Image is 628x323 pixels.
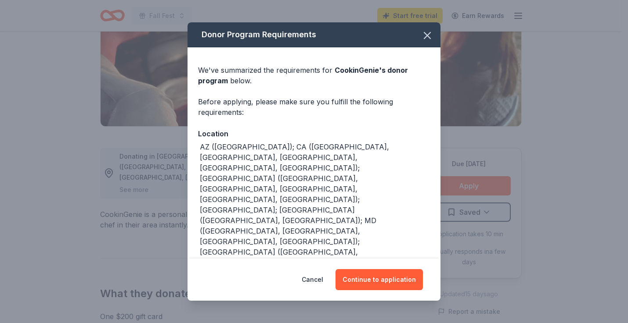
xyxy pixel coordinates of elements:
[198,128,430,139] div: Location
[198,65,430,86] div: We've summarized the requirements for below.
[302,269,323,290] button: Cancel
[188,22,440,47] div: Donor Program Requirements
[198,96,430,117] div: Before applying, please make sure you fulfill the following requirements:
[336,269,423,290] button: Continue to application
